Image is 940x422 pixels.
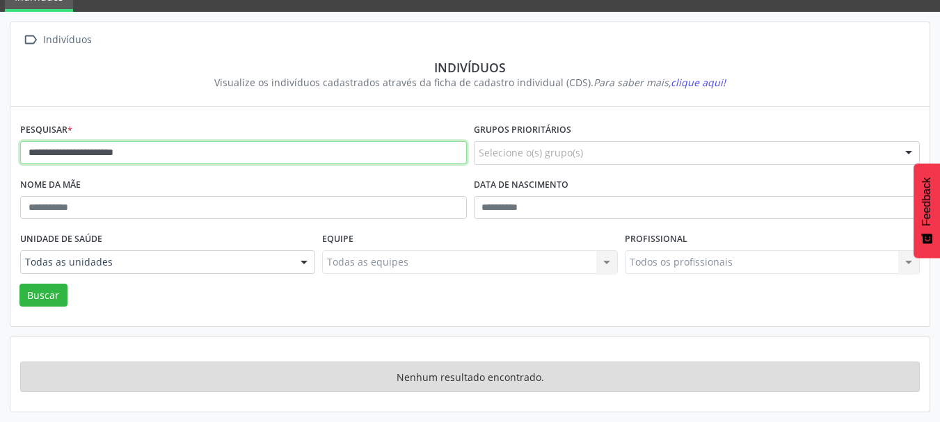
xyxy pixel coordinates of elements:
[474,175,568,196] label: Data de nascimento
[625,229,687,250] label: Profissional
[914,163,940,258] button: Feedback - Mostrar pesquisa
[921,177,933,226] span: Feedback
[40,30,94,50] div: Indivíduos
[20,362,920,392] div: Nenhum resultado encontrado.
[479,145,583,160] span: Selecione o(s) grupo(s)
[20,229,102,250] label: Unidade de saúde
[20,30,40,50] i: 
[474,120,571,141] label: Grupos prioritários
[671,76,726,89] span: clique aqui!
[322,229,353,250] label: Equipe
[25,255,287,269] span: Todas as unidades
[20,30,94,50] a:  Indivíduos
[20,120,72,141] label: Pesquisar
[20,175,81,196] label: Nome da mãe
[30,60,910,75] div: Indivíduos
[30,75,910,90] div: Visualize os indivíduos cadastrados através da ficha de cadastro individual (CDS).
[594,76,726,89] i: Para saber mais,
[19,284,67,307] button: Buscar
